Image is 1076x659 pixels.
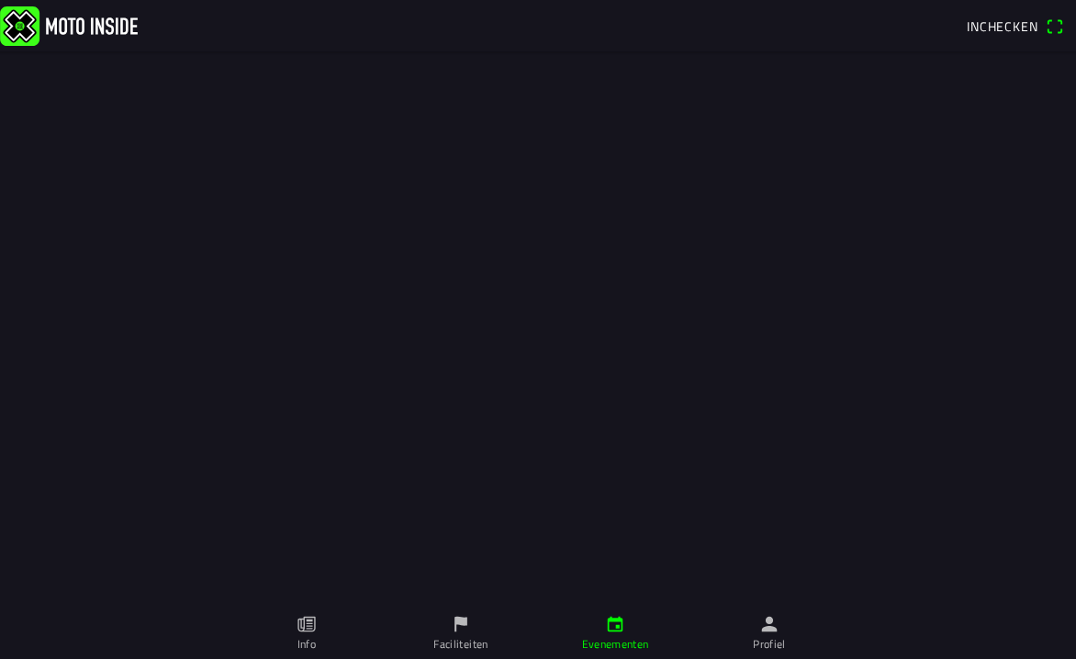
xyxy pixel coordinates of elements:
[297,636,316,653] ion-label: Info
[759,614,779,634] ion-icon: person
[451,614,471,634] ion-icon: flag
[967,17,1038,36] span: Inchecken
[582,636,649,653] ion-label: Evenementen
[297,614,317,634] ion-icon: paper
[433,636,488,653] ion-label: Faciliteiten
[958,10,1072,41] a: Incheckenqr scanner
[753,636,786,653] ion-label: Profiel
[605,614,625,634] ion-icon: calendar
